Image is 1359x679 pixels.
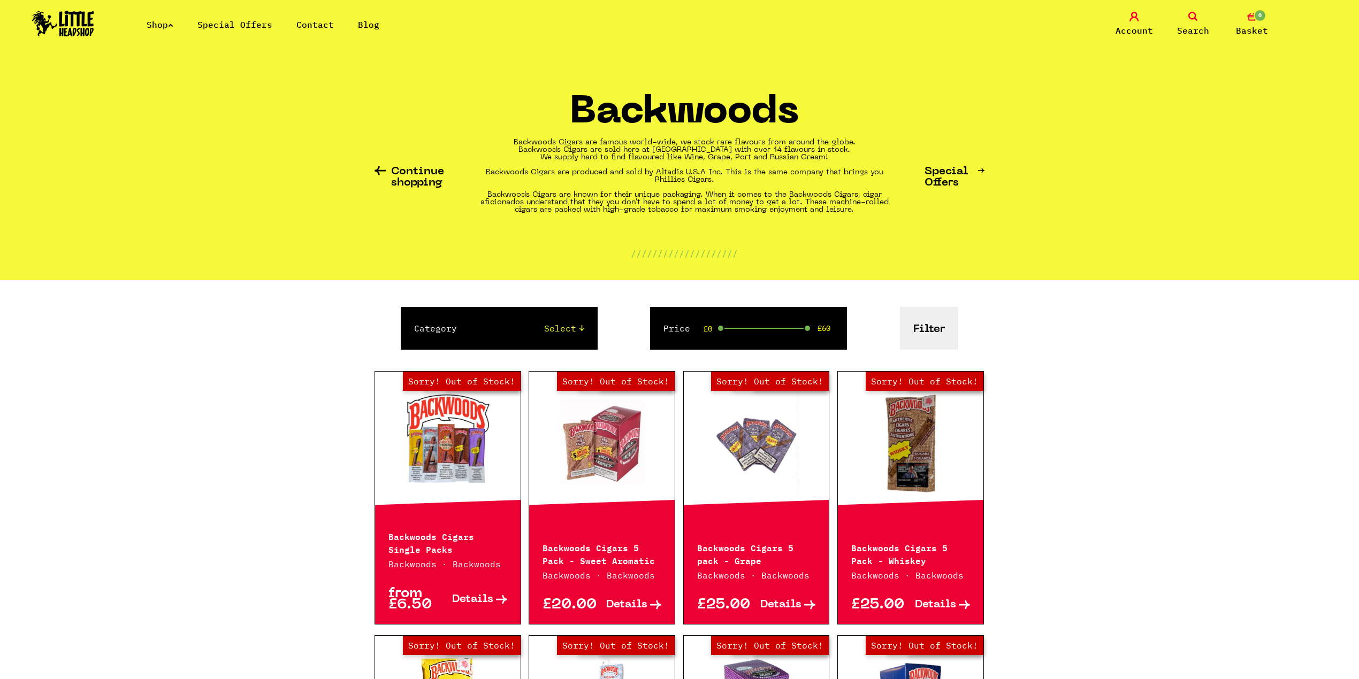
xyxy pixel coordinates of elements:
[388,558,507,570] p: Backwoods · Backwoods
[529,390,675,497] a: Out of Stock Hurry! Low Stock Sorry! Out of Stock!
[543,541,661,566] p: Backwoods Cigars 5 Pack - Sweet Aromatic
[851,599,911,611] p: £25.00
[543,599,602,611] p: £20.00
[480,169,889,213] strong: Backwoods Cigars are produced and sold by Altadis U.S.A Inc. This is the same company that brings...
[851,569,970,582] p: Backwoods · Backwoods
[197,19,272,30] a: Special Offers
[663,322,690,335] label: Price
[147,19,173,30] a: Shop
[697,541,816,566] p: Backwoods Cigars 5 pack - Grape
[414,322,457,335] label: Category
[1166,12,1220,37] a: Search
[375,390,521,497] a: Out of Stock Hurry! Low Stock Sorry! Out of Stock!
[697,599,757,611] p: £25.00
[838,390,983,497] a: Out of Stock Hurry! Low Stock Sorry! Out of Stock!
[1254,9,1266,22] span: 0
[557,372,675,391] span: Sorry! Out of Stock!
[540,154,828,161] strong: We supply hard to find flavoured like Wine, Grape, Port and Russian Cream!
[704,325,712,333] span: £0
[697,569,816,582] p: Backwoods · Backwoods
[296,19,334,30] a: Contact
[851,541,970,566] p: Backwoods Cigars 5 Pack - Whiskey
[543,569,661,582] p: Backwoods · Backwoods
[448,588,507,611] a: Details
[911,599,970,611] a: Details
[915,599,956,611] span: Details
[866,372,983,391] span: Sorry! Out of Stock!
[602,599,661,611] a: Details
[760,599,801,611] span: Details
[358,19,379,30] a: Blog
[557,636,675,655] span: Sorry! Out of Stock!
[514,139,856,153] strong: Backwoods Cigars are famous world-wide, we stock rare flavours from around the globe. Backwoods C...
[757,599,816,611] a: Details
[900,307,958,350] button: Filter
[32,11,94,36] img: Little Head Shop Logo
[1177,24,1209,37] span: Search
[388,588,448,611] p: from £6.50
[1236,24,1268,37] span: Basket
[925,166,984,189] a: Special Offers
[452,594,493,605] span: Details
[570,95,799,139] h1: Backwoods
[1116,24,1153,37] span: Account
[606,599,647,611] span: Details
[711,372,829,391] span: Sorry! Out of Stock!
[403,372,521,391] span: Sorry! Out of Stock!
[818,324,830,333] span: £60
[866,636,983,655] span: Sorry! Out of Stock!
[684,390,829,497] a: Out of Stock Hurry! Low Stock Sorry! Out of Stock!
[1225,12,1279,37] a: 0 Basket
[631,247,738,260] p: ////////////////////
[403,636,521,655] span: Sorry! Out of Stock!
[388,529,507,555] p: Backwoods Cigars Single Packs
[711,636,829,655] span: Sorry! Out of Stock!
[375,166,444,189] a: Continue shopping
